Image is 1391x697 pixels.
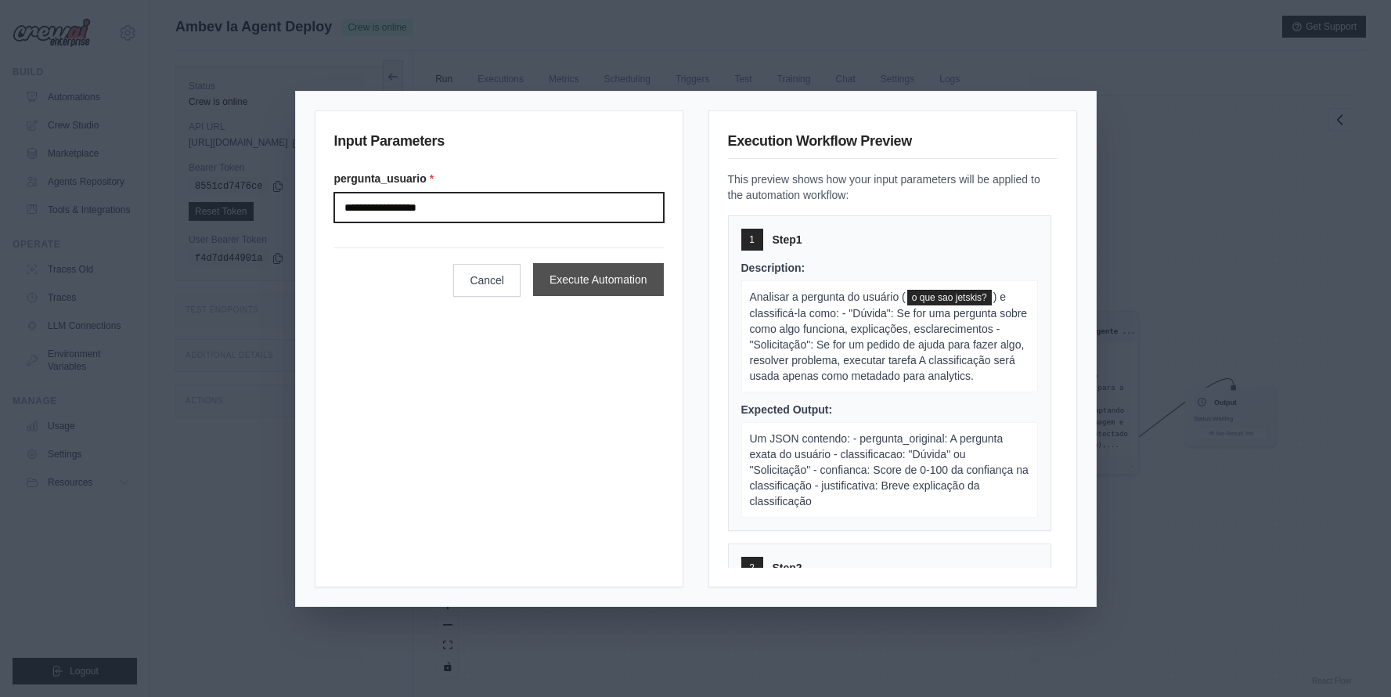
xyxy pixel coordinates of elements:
span: 2 [749,562,755,574]
span: 1 [749,233,755,246]
span: Description: [741,262,805,274]
span: Analisar a pergunta do usuário ( [750,291,906,303]
p: This preview shows how your input parameters will be applied to the automation workflow: [728,172,1058,203]
span: Um JSON contendo: - pergunta_original: A pergunta exata do usuário - classificacao: "Dúvida" ou "... [750,432,1029,507]
label: pergunta_usuario [334,171,664,186]
span: Expected Output: [741,403,833,416]
h3: Execution Workflow Preview [728,130,1058,159]
iframe: Chat Widget [1313,622,1391,697]
span: Step 2 [773,560,802,576]
span: ) e classificá-la como: - "Dúvida": Se for uma pergunta sobre como algo funciona, explicações, es... [750,291,1028,382]
span: pergunta_usuario [907,290,992,305]
button: Cancel [453,264,521,297]
span: Step 1 [773,232,802,247]
h3: Input Parameters [334,130,664,158]
button: Execute Automation [533,263,664,296]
